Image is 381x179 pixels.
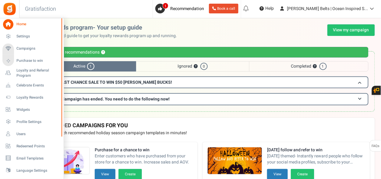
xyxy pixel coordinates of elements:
[2,31,61,42] a: Settings
[95,147,193,153] strong: Purchase for a chance to win
[25,33,182,39] p: Use this personalized guide to get your loyalty rewards program up and running.
[2,80,61,90] a: Celebrate Events
[16,22,59,27] span: Home
[163,3,168,9] span: 1
[155,4,206,13] a: 1 Recommendation
[2,92,61,103] a: Loyalty Rewards
[287,5,368,12] span: [PERSON_NAME] Belts | Ocean Inspired S...
[16,68,61,78] span: Loyalty and Referral Program
[87,63,94,70] span: 1
[62,96,170,102] span: Campaign has ended. You need to do the following now!
[16,83,59,88] span: Celebrate Events
[257,4,276,13] a: Help
[264,5,274,12] span: Help
[3,2,16,16] img: Gratisfaction
[16,119,59,125] span: Profile Settings
[2,56,61,66] a: Purchase to win
[372,140,380,152] span: FAQs
[208,147,262,175] img: Recommended Campaigns
[170,5,204,12] span: Recommendation
[267,147,365,153] strong: [DATE] follow and refer to win
[2,129,61,139] a: Users
[32,61,136,72] span: Active
[2,104,61,115] a: Widgets
[18,3,63,15] h3: Gratisfaction
[32,47,369,58] div: Personalized recommendations
[209,4,238,13] a: Book a call
[136,61,249,72] span: Ignored
[16,132,59,137] span: Users
[16,46,59,51] span: Campaigns
[16,168,59,173] span: Language Settings
[30,123,370,129] h4: RECOMMENDED CAMPAIGNS FOR YOU
[2,141,61,151] a: Redeemed Points
[327,24,375,36] a: View my campaign
[194,65,198,68] button: ?
[16,58,59,63] span: Purchase to win
[95,153,193,165] span: Enter customers who have purchased from your store for a chance to win. Increase sales and AOV.
[2,165,61,176] a: Language Settings
[47,79,172,86] span: SHOP LAST CHANCE SALE TO WIN $50 [PERSON_NAME] BUCKS!
[16,95,59,100] span: Loyalty Rewards
[2,44,61,54] a: Campaigns
[16,34,59,39] span: Settings
[16,107,59,112] span: Widgets
[2,68,61,78] a: Loyalty and Referral Program
[2,19,61,30] a: Home
[101,51,105,54] button: ?
[249,61,369,72] span: Completed
[25,24,182,31] h2: Loyalty rewards program- Your setup guide
[267,153,365,165] span: [DATE] themed- Instantly reward people who follow your social media profiles, subscribe to your n...
[30,130,370,136] p: Preview and launch recommended holiday season campaign templates in minutes!
[2,117,61,127] a: Profile Settings
[16,156,59,161] span: Email Templates
[313,65,317,68] button: ?
[200,63,208,70] span: 0
[2,153,61,163] a: Email Templates
[319,63,327,70] span: 1
[16,144,59,149] span: Redeemed Points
